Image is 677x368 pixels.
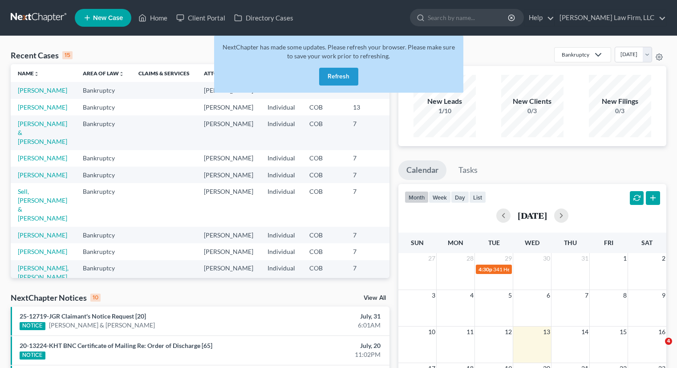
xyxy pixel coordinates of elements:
[93,15,123,21] span: New Case
[302,260,346,286] td: COB
[18,103,67,111] a: [PERSON_NAME]
[448,239,463,246] span: Mon
[564,239,577,246] span: Thu
[647,338,668,359] iframe: Intercom live chat
[11,50,73,61] div: Recent Cases
[134,10,172,26] a: Home
[76,99,131,115] td: Bankruptcy
[622,253,628,264] span: 1
[302,243,346,260] td: COB
[197,227,260,243] td: [PERSON_NAME]
[76,183,131,226] td: Bankruptcy
[302,115,346,150] td: COB
[398,160,446,180] a: Calendar
[20,322,45,330] div: NOTICE
[507,290,513,301] span: 5
[119,71,124,77] i: unfold_more
[661,290,666,301] span: 9
[641,239,653,246] span: Sat
[204,70,238,77] a: Attorneyunfold_more
[555,10,666,26] a: [PERSON_NAME] Law Firm, LLC
[604,239,613,246] span: Fri
[580,327,589,337] span: 14
[469,290,474,301] span: 4
[76,115,131,150] td: Bankruptcy
[427,253,436,264] span: 27
[302,227,346,243] td: COB
[197,150,260,167] td: [PERSON_NAME]
[488,239,500,246] span: Tue
[223,43,455,60] span: NextChapter has made some updates. Please refresh your browser. Please make sure to save your wor...
[260,115,302,150] td: Individual
[589,96,651,106] div: New Filings
[76,150,131,167] td: Bankruptcy
[18,120,67,145] a: [PERSON_NAME] & [PERSON_NAME]
[90,294,101,302] div: 10
[427,327,436,337] span: 10
[34,71,39,77] i: unfold_more
[622,290,628,301] span: 8
[542,327,551,337] span: 13
[451,191,469,203] button: day
[302,99,346,115] td: COB
[346,260,390,286] td: 7
[230,10,298,26] a: Directory Cases
[580,253,589,264] span: 31
[542,253,551,264] span: 30
[346,115,390,150] td: 7
[76,82,131,98] td: Bankruptcy
[346,167,390,183] td: 7
[413,96,476,106] div: New Leads
[302,150,346,167] td: COB
[260,150,302,167] td: Individual
[20,352,45,360] div: NOTICE
[260,243,302,260] td: Individual
[478,266,492,273] span: 4:30p
[260,260,302,286] td: Individual
[76,260,131,286] td: Bankruptcy
[493,266,573,273] span: 341 Hearing for [PERSON_NAME]
[76,227,131,243] td: Bankruptcy
[302,167,346,183] td: COB
[197,115,260,150] td: [PERSON_NAME]
[518,211,547,220] h2: [DATE]
[266,341,381,350] div: July, 20
[76,167,131,183] td: Bankruptcy
[619,327,628,337] span: 15
[524,10,554,26] a: Help
[49,321,155,330] a: [PERSON_NAME] & [PERSON_NAME]
[131,64,197,82] th: Claims & Services
[466,253,474,264] span: 28
[501,106,563,115] div: 0/3
[197,99,260,115] td: [PERSON_NAME]
[18,264,69,281] a: [PERSON_NAME], [PERSON_NAME]
[525,239,539,246] span: Wed
[260,227,302,243] td: Individual
[431,290,436,301] span: 3
[76,243,131,260] td: Bankruptcy
[661,253,666,264] span: 2
[18,231,67,239] a: [PERSON_NAME]
[83,70,124,77] a: Area of Lawunfold_more
[11,292,101,303] div: NextChapter Notices
[18,70,39,77] a: Nameunfold_more
[657,327,666,337] span: 16
[584,290,589,301] span: 7
[589,106,651,115] div: 0/3
[504,253,513,264] span: 29
[260,167,302,183] td: Individual
[18,171,67,179] a: [PERSON_NAME]
[266,312,381,321] div: July, 31
[562,51,589,58] div: Bankruptcy
[429,191,451,203] button: week
[501,96,563,106] div: New Clients
[346,150,390,167] td: 7
[411,239,424,246] span: Sun
[197,260,260,286] td: [PERSON_NAME]
[469,191,486,203] button: list
[197,82,260,98] td: [PERSON_NAME]
[346,183,390,226] td: 7
[18,154,67,162] a: [PERSON_NAME]
[260,99,302,115] td: Individual
[346,99,390,115] td: 13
